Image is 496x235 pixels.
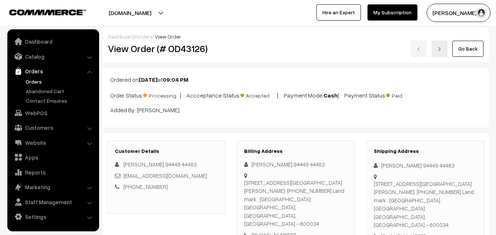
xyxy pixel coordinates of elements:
a: Dashboard [108,33,135,40]
span: [PERSON_NAME] 94449 44483 [123,161,197,168]
h3: Customer Details [115,148,218,154]
b: [DATE] [139,76,158,83]
a: Orders [24,78,97,85]
div: [STREET_ADDRESS][GEOGRAPHIC_DATA][PERSON_NAME]: [PHONE_NUMBER] Land mark : [GEOGRAPHIC_DATA]. [GE... [374,180,477,229]
a: WebPOS [9,106,97,120]
a: Website [9,136,97,149]
a: [EMAIL_ADDRESS][DOMAIN_NAME] [123,172,207,179]
button: [DOMAIN_NAME] [83,4,177,22]
div: [STREET_ADDRESS][GEOGRAPHIC_DATA][PERSON_NAME]: [PHONE_NUMBER] Land mark : [GEOGRAPHIC_DATA]. [GE... [244,179,347,228]
span: View Order [155,33,181,40]
span: Processing [143,90,180,99]
h3: Billing Address [244,148,347,154]
img: COMMMERCE [9,10,86,15]
p: Order Status: | Accceptance Status: | Payment Mode: | Payment Status: [110,90,481,100]
a: Customers [9,121,97,134]
h2: View Order (# OD43126) [108,43,226,54]
a: Abandoned Cart [24,87,97,95]
a: Go Back [452,41,484,57]
b: 09:04 PM [163,76,188,83]
img: right-arrow.png [437,47,442,51]
h3: Shipping Address [374,148,477,154]
button: [PERSON_NAME] s… [427,4,490,22]
a: Contact Enquires [24,97,97,104]
div: / / [108,33,484,40]
a: Hire an Expert [316,4,361,21]
a: Settings [9,210,97,223]
b: Cash [323,92,338,99]
a: orders [137,33,153,40]
div: [PERSON_NAME] 94449 44483 [244,160,347,169]
a: [PHONE_NUMBER] [123,183,168,190]
a: Dashboard [9,35,97,48]
img: user [476,7,487,18]
p: Ordered on at [110,75,481,84]
a: Marketing [9,180,97,194]
a: Reports [9,166,97,179]
span: Accepted [240,90,277,99]
p: Added By: [PERSON_NAME] [110,106,481,114]
a: Apps [9,151,97,164]
a: Catalog [9,50,97,63]
a: COMMMERCE [9,7,73,16]
span: Paid [386,90,423,99]
a: My Subscription [368,4,417,21]
a: Orders [9,65,97,78]
div: [PERSON_NAME] 94449 44483 [374,161,477,170]
a: Staff Management [9,195,97,209]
